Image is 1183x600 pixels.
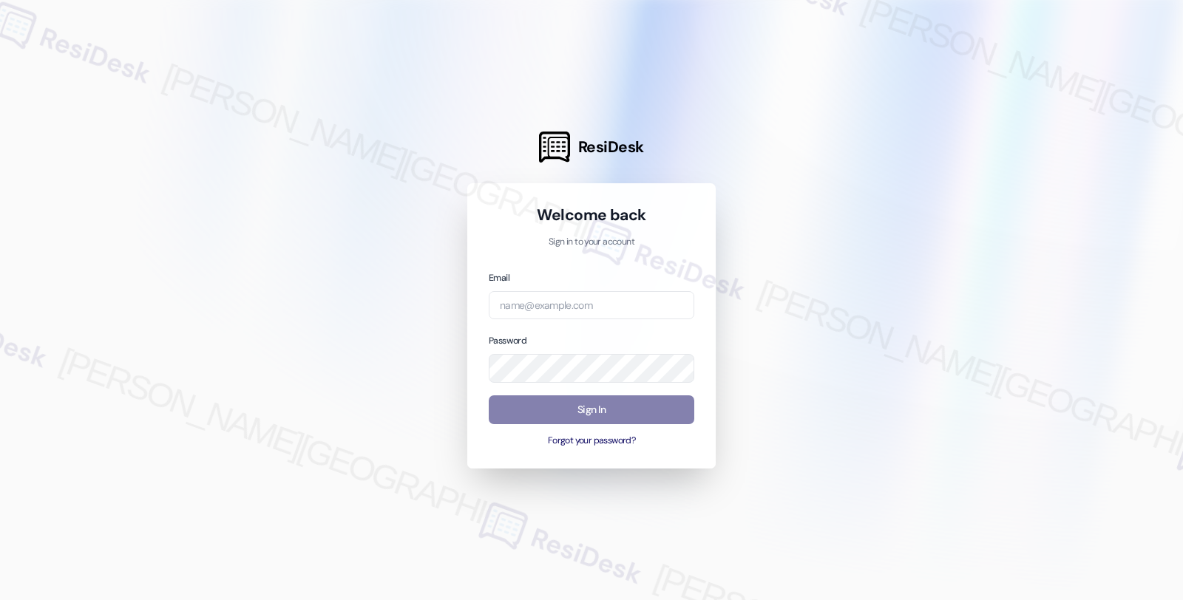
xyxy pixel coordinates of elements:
[539,132,570,163] img: ResiDesk Logo
[489,395,694,424] button: Sign In
[489,291,694,320] input: name@example.com
[578,137,644,157] span: ResiDesk
[489,335,526,347] label: Password
[489,205,694,225] h1: Welcome back
[489,236,694,249] p: Sign in to your account
[489,434,694,448] button: Forgot your password?
[489,272,509,284] label: Email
